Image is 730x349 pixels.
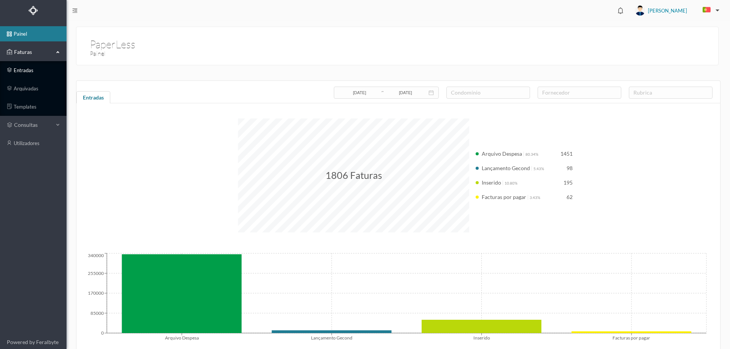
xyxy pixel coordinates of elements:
[525,152,538,156] span: 80.34%
[325,169,382,181] span: 1806 Faturas
[542,89,613,96] div: fornecedor
[567,165,573,171] span: 98
[697,4,722,16] button: PT
[384,88,427,97] input: Data final
[482,165,530,171] span: Lançamento Gecond
[101,330,104,336] tspan: 0
[311,335,352,341] tspan: Lançamento Gecond
[616,6,625,16] i: icon: bell
[90,310,104,316] tspan: 85000
[482,194,526,200] span: Facturas por pagar
[90,36,135,39] h1: PaperLess
[505,181,517,185] span: 10.80%
[533,166,544,171] span: 5.43%
[560,150,573,157] span: 1451
[88,270,104,276] tspan: 255000
[338,88,381,97] input: Data inicial
[72,8,78,13] i: icon: menu-fold
[451,89,522,96] div: condomínio
[473,335,490,341] tspan: Inserido
[530,195,540,200] span: 3.43%
[482,150,522,157] span: Arquivo Despesa
[76,91,110,106] div: Entradas
[635,5,645,16] img: user_titan3.af2715ee.jpg
[165,335,199,341] tspan: Arquivo Despesa
[633,89,705,96] div: rubrica
[88,290,104,296] tspan: 170000
[14,121,52,129] span: consultas
[428,90,434,95] i: icon: calendar
[613,335,650,341] tspan: Facturas por pagar
[12,48,54,56] span: Faturas
[88,253,104,258] tspan: 340000
[563,179,573,186] span: 195
[90,49,401,58] h3: Painel
[567,194,573,200] span: 62
[482,179,501,186] span: Inserido
[29,6,38,15] img: Logo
